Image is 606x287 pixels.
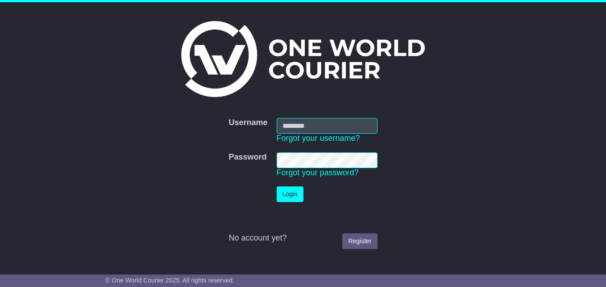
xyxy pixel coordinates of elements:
[277,134,360,143] a: Forgot your username?
[181,21,425,97] img: One World
[228,233,377,243] div: No account yet?
[342,233,377,249] a: Register
[105,277,234,284] span: © One World Courier 2025. All rights reserved.
[277,186,303,202] button: Login
[228,118,267,128] label: Username
[277,168,359,177] a: Forgot your password?
[228,152,266,162] label: Password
